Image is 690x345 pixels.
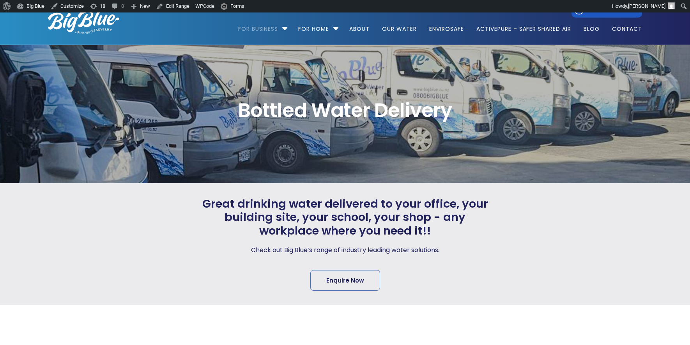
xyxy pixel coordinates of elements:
[200,197,490,238] span: Great drinking water delivered to your office, your building site, your school, your shop - any w...
[628,3,665,9] span: [PERSON_NAME]
[200,245,490,256] p: Check out Big Blue’s range of industry leading water solutions.
[310,270,380,291] a: Enquire Now
[48,101,642,120] span: Bottled Water Delivery
[48,11,119,34] img: logo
